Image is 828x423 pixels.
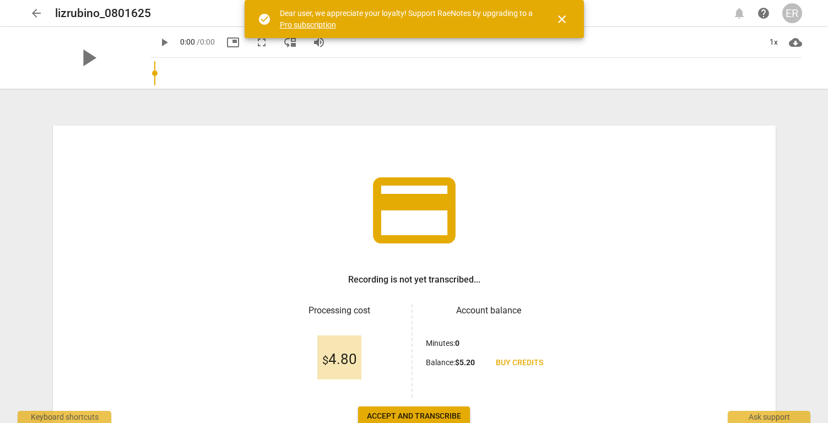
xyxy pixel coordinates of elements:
span: play_arrow [74,44,102,72]
h3: Account balance [426,304,552,317]
span: 4.80 [322,351,357,368]
a: Help [754,3,773,23]
span: arrow_back [30,7,43,20]
a: Buy credits [487,353,552,373]
div: Keyboard shortcuts [18,411,111,423]
p: Minutes : [426,338,459,349]
span: Accept and transcribe [367,411,461,422]
div: Dear user, we appreciate your loyalty! Support RaeNotes by upgrading to a [280,8,535,30]
span: $ [322,354,328,367]
div: Ask support [728,411,810,423]
button: Volume [309,32,329,52]
span: fullscreen [255,36,268,49]
p: Balance : [426,357,475,368]
button: View player as separate pane [280,32,300,52]
a: Pro subscription [280,20,336,29]
button: ER [782,3,802,23]
h3: Processing cost [277,304,403,317]
b: 0 [455,339,459,348]
span: / 0:00 [197,37,215,46]
span: credit_card [365,161,464,260]
span: move_down [284,36,297,49]
span: help [757,7,770,20]
div: 1x [764,34,784,51]
span: cloud_download [789,36,802,49]
button: Play [154,32,174,52]
span: volume_up [312,36,326,49]
span: close [555,13,569,26]
span: Buy credits [496,357,543,368]
button: Close [549,6,575,32]
button: Picture in picture [223,32,243,52]
h3: Recording is not yet transcribed... [348,273,480,286]
span: picture_in_picture [226,36,240,49]
span: check_circle [258,13,271,26]
b: $ 5.20 [455,358,475,367]
h2: lizrubino_0801625 [55,7,151,20]
span: 0:00 [180,37,195,46]
button: Fullscreen [252,32,272,52]
span: play_arrow [158,36,171,49]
